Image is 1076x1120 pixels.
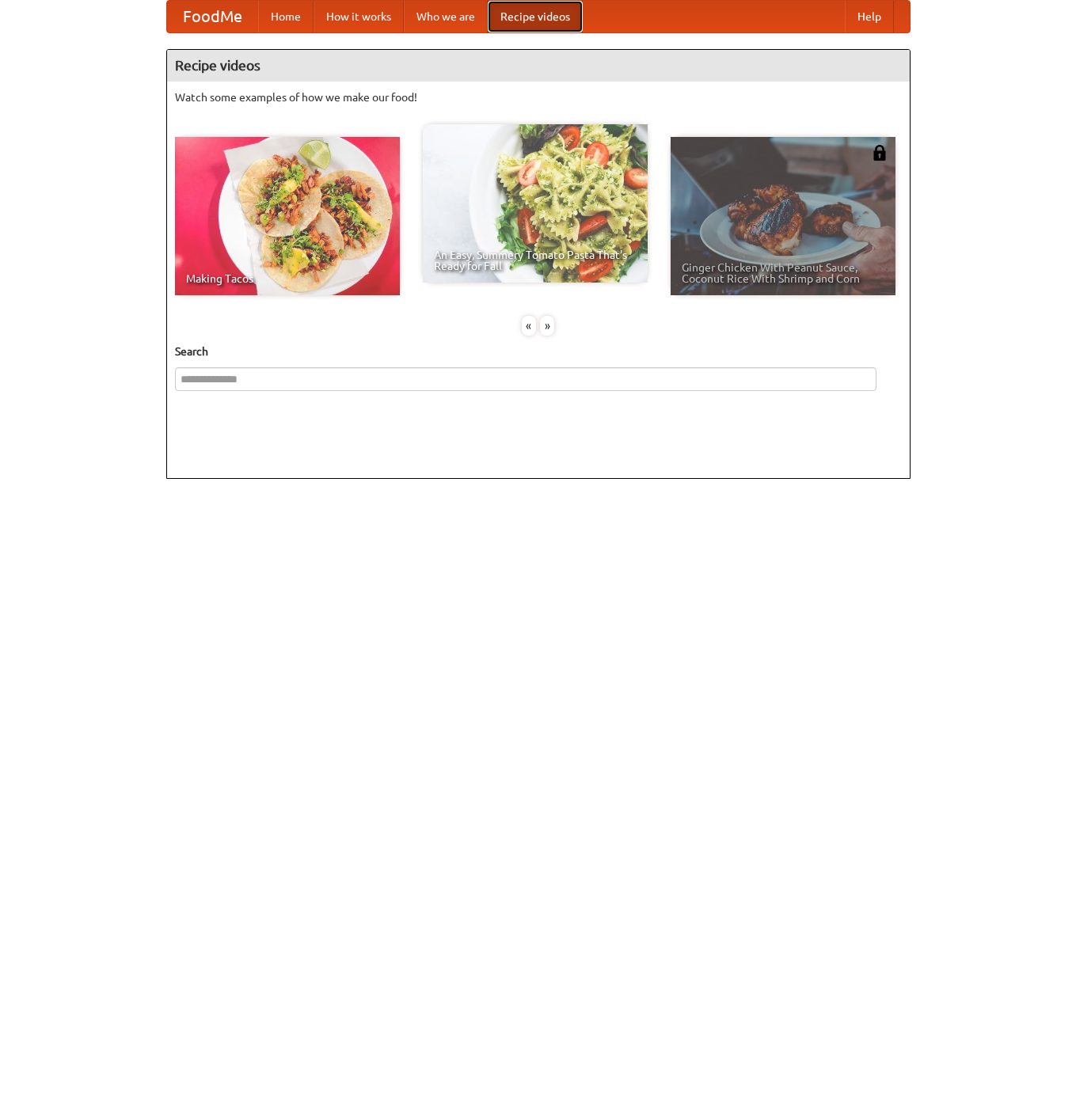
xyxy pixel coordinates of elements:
div: « [522,316,536,336]
a: FoodMe [167,1,258,32]
a: Help [845,1,894,32]
span: An Easy, Summery Tomato Pasta That's Ready for Fall [434,249,637,271]
a: Home [258,1,314,32]
a: How it works [314,1,404,32]
div: » [540,316,554,336]
h4: Recipe videos [167,50,910,82]
a: Making Tacos [175,137,400,295]
p: Watch some examples of how we make our food! [175,89,902,105]
a: Who we are [404,1,488,32]
span: Making Tacos [186,273,389,284]
img: 483408.png [872,145,888,161]
a: An Easy, Summery Tomato Pasta That's Ready for Fall [423,124,648,283]
h5: Search [175,344,902,359]
a: Recipe videos [488,1,583,32]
